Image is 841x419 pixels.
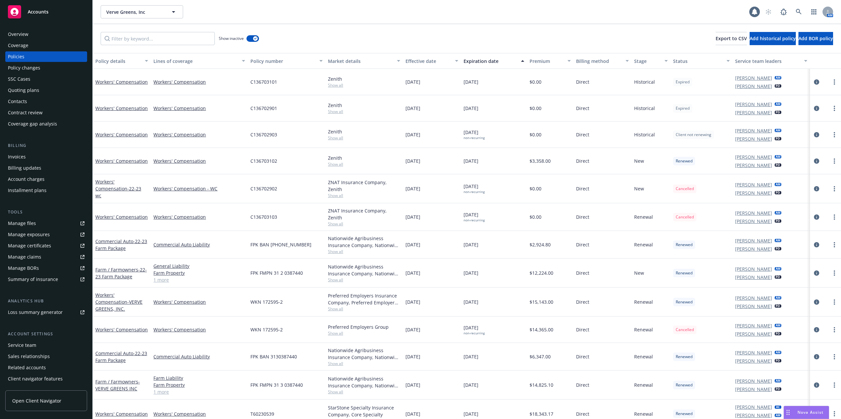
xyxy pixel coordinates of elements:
div: Nationwide Agribusiness Insurance Company, Nationwide Agribusiness [328,263,400,277]
span: $0.00 [530,185,541,192]
a: Commercial Auto Liability [153,353,245,360]
a: Loss summary generator [5,307,87,318]
a: [PERSON_NAME] [735,135,772,142]
a: 1 more [153,276,245,283]
a: Account charges [5,174,87,184]
div: Account charges [8,174,45,184]
span: Client not renewing [676,132,711,138]
span: Direct [576,157,589,164]
a: more [830,353,838,361]
button: Lines of coverage [151,53,248,69]
div: Policy details [95,58,141,65]
span: Direct [576,269,589,276]
div: Account settings [5,331,87,337]
a: [PERSON_NAME] [735,245,772,252]
span: Renewed [676,270,693,276]
button: Nova Assist [784,406,829,419]
div: Lines of coverage [153,58,238,65]
a: Farm / Farmowners [95,266,147,280]
a: more [830,241,838,249]
a: Overview [5,29,87,40]
span: Expired [676,105,690,111]
span: Direct [576,213,589,220]
div: StarStone Specialty Insurance Company, Core Specialty [328,404,400,418]
div: Overview [8,29,28,40]
span: Show all [328,221,400,227]
span: [DATE] [405,78,420,85]
button: Service team leaders [732,53,810,69]
span: Show all [328,361,400,366]
span: Add historical policy [750,35,796,42]
button: Add BOR policy [798,32,833,45]
div: Policy number [250,58,315,65]
span: Nova Assist [797,409,824,415]
a: [PERSON_NAME] [735,357,772,364]
a: Workers' Compensation [95,105,148,111]
span: Direct [576,241,589,248]
button: Policy details [93,53,151,69]
a: Contract review [5,107,87,118]
div: Market details [328,58,393,65]
div: Service team [8,340,36,350]
a: [PERSON_NAME] [735,74,772,81]
div: Billing [5,142,87,149]
span: Show all [328,135,400,141]
span: [DATE] [405,241,420,248]
span: Show all [328,277,400,283]
span: [DATE] [405,105,420,112]
a: Workers' Compensation [153,298,245,305]
span: [DATE] [405,410,420,417]
div: Policy changes [8,63,40,73]
span: [DATE] [464,353,478,360]
span: $6,347.00 [530,353,551,360]
a: Policy changes [5,63,87,73]
div: ZNAT Insurance Company, Zenith [328,179,400,193]
a: Manage files [5,218,87,229]
span: C136702901 [250,105,277,112]
span: [DATE] [405,213,420,220]
div: Billing updates [8,163,41,173]
span: Renewed [676,242,693,248]
a: Related accounts [5,362,87,373]
a: 1 more [153,388,245,395]
span: FPK BAN 3130387440 [250,353,297,360]
a: circleInformation [813,298,821,306]
span: [DATE] [464,269,478,276]
div: Nationwide Agribusiness Insurance Company, Nationwide Agribusiness [328,235,400,249]
span: - VERVE GREENS, INC. [95,299,143,312]
span: Renewal [634,213,653,220]
button: Add historical policy [750,32,796,45]
span: Cancelled [676,327,694,333]
a: Workers' Compensation [153,326,245,333]
span: [DATE] [405,381,420,388]
span: New [634,157,644,164]
span: Show all [328,249,400,254]
button: Effective date [403,53,461,69]
span: $0.00 [530,213,541,220]
a: more [830,131,838,139]
a: Invoices [5,152,87,162]
span: [DATE] [464,157,478,164]
a: Workers' Compensation [153,157,245,164]
span: [DATE] [464,105,478,112]
span: Accounts [28,9,49,14]
a: Client access [5,385,87,395]
a: Farm Property [153,381,245,388]
span: New [634,185,644,192]
span: FPK FMPN 31 2 0387440 [250,269,303,276]
a: more [830,298,838,306]
div: Billing method [576,58,622,65]
span: Renewal [634,298,653,305]
a: more [830,78,838,86]
a: circleInformation [813,104,821,112]
span: C136702902 [250,185,277,192]
div: Installment plans [8,185,47,196]
a: [PERSON_NAME] [735,322,772,329]
div: Status [673,58,723,65]
span: [DATE] [464,298,478,305]
a: Workers' Compensation [153,105,245,112]
a: [PERSON_NAME] [735,412,772,419]
a: Workers' Compensation [95,411,148,417]
span: $14,365.00 [530,326,553,333]
div: Drag to move [784,406,792,419]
